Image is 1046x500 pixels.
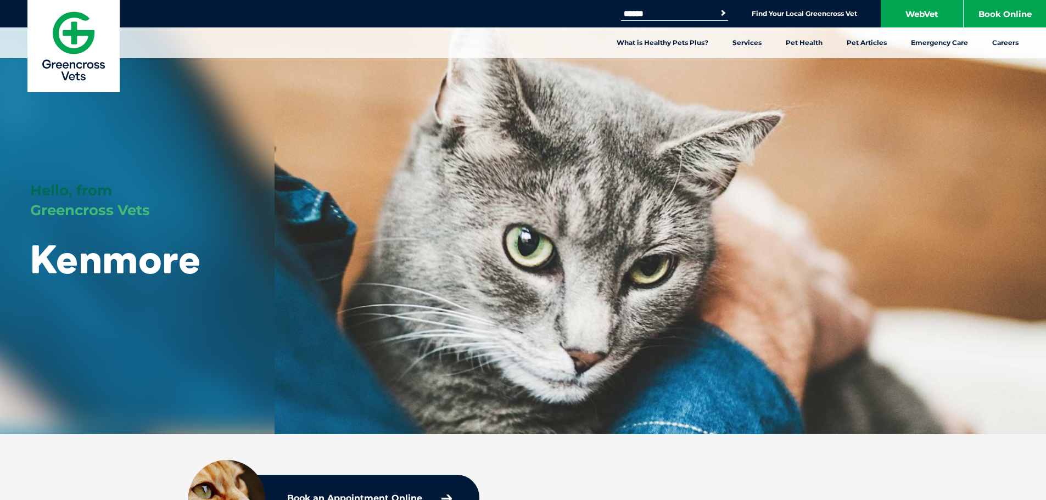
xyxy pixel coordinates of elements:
[30,201,150,219] span: Greencross Vets
[752,9,857,18] a: Find Your Local Greencross Vet
[980,27,1031,58] a: Careers
[774,27,835,58] a: Pet Health
[899,27,980,58] a: Emergency Care
[30,182,112,199] span: Hello, from
[720,27,774,58] a: Services
[718,8,729,19] button: Search
[30,237,201,280] h1: Kenmore
[835,27,899,58] a: Pet Articles
[605,27,720,58] a: What is Healthy Pets Plus?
